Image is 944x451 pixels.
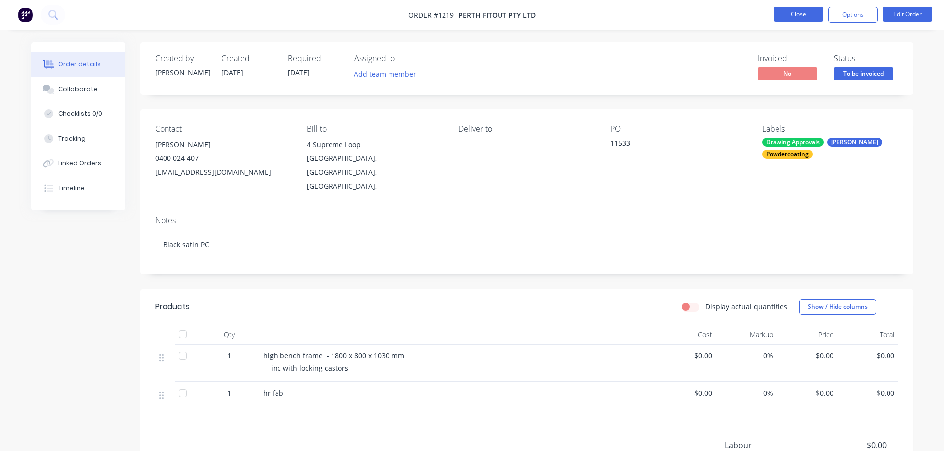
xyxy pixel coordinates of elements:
div: Checklists 0/0 [58,109,102,118]
span: To be invoiced [834,67,893,80]
button: Show / Hide columns [799,299,876,315]
div: Black satin PC [155,229,898,259]
button: Timeline [31,176,125,200]
div: Markup [716,325,777,345]
button: Options [828,7,878,23]
span: Labour [725,439,813,451]
div: Bill to [307,124,443,134]
label: Display actual quantities [705,301,787,312]
div: Price [777,325,838,345]
button: Add team member [348,67,421,81]
div: Contact [155,124,291,134]
button: Linked Orders [31,151,125,176]
button: Order details [31,52,125,77]
div: Status [834,54,898,63]
span: Perth Fitout PTY LTD [458,10,536,20]
div: 4 Supreme Loop[GEOGRAPHIC_DATA], [GEOGRAPHIC_DATA], [GEOGRAPHIC_DATA], [307,138,443,193]
div: PO [611,124,746,134]
div: [PERSON_NAME] [827,138,882,147]
img: Factory [18,7,33,22]
span: Order #1219 - [408,10,458,20]
div: 11533 [611,138,734,151]
div: Qty [200,325,259,345]
div: [PERSON_NAME] [155,138,291,151]
span: [DATE] [288,68,310,77]
button: Collaborate [31,77,125,101]
div: Labels [762,124,898,134]
div: Timeline [58,184,85,193]
span: $0.00 [660,351,713,361]
span: high bench frame - 1800 x 800 x 1030 mm [263,351,404,360]
span: hr fab [263,388,283,398]
div: [PERSON_NAME] [155,67,210,78]
div: Order details [58,60,101,69]
span: No [758,67,817,80]
div: Total [837,325,898,345]
div: Tracking [58,134,86,143]
span: 1 [227,351,231,361]
div: Linked Orders [58,159,101,168]
div: Created [222,54,276,63]
div: 4 Supreme Loop [307,138,443,151]
button: To be invoiced [834,67,893,82]
div: Collaborate [58,85,98,94]
button: Add team member [354,67,422,81]
div: 0400 024 407 [155,151,291,165]
span: [DATE] [222,68,243,77]
div: [PERSON_NAME]0400 024 407[EMAIL_ADDRESS][DOMAIN_NAME] [155,138,291,179]
div: Assigned to [354,54,453,63]
span: $0.00 [841,388,894,398]
div: [EMAIL_ADDRESS][DOMAIN_NAME] [155,165,291,179]
div: Created by [155,54,210,63]
span: inc with locking castors [271,363,348,373]
button: Tracking [31,126,125,151]
span: $0.00 [841,351,894,361]
div: Invoiced [758,54,822,63]
div: Powdercoating [762,150,813,159]
div: Cost [656,325,717,345]
div: Notes [155,216,898,225]
span: $0.00 [813,439,886,451]
span: 0% [720,388,773,398]
div: [GEOGRAPHIC_DATA], [GEOGRAPHIC_DATA], [GEOGRAPHIC_DATA], [307,151,443,193]
span: 1 [227,388,231,398]
div: Products [155,301,190,313]
span: $0.00 [660,388,713,398]
button: Checklists 0/0 [31,101,125,126]
div: Drawing Approvals [762,138,824,147]
span: $0.00 [781,351,834,361]
span: $0.00 [781,388,834,398]
button: Edit Order [883,7,932,22]
div: Required [288,54,342,63]
div: Deliver to [458,124,594,134]
button: Close [774,7,823,22]
span: 0% [720,351,773,361]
